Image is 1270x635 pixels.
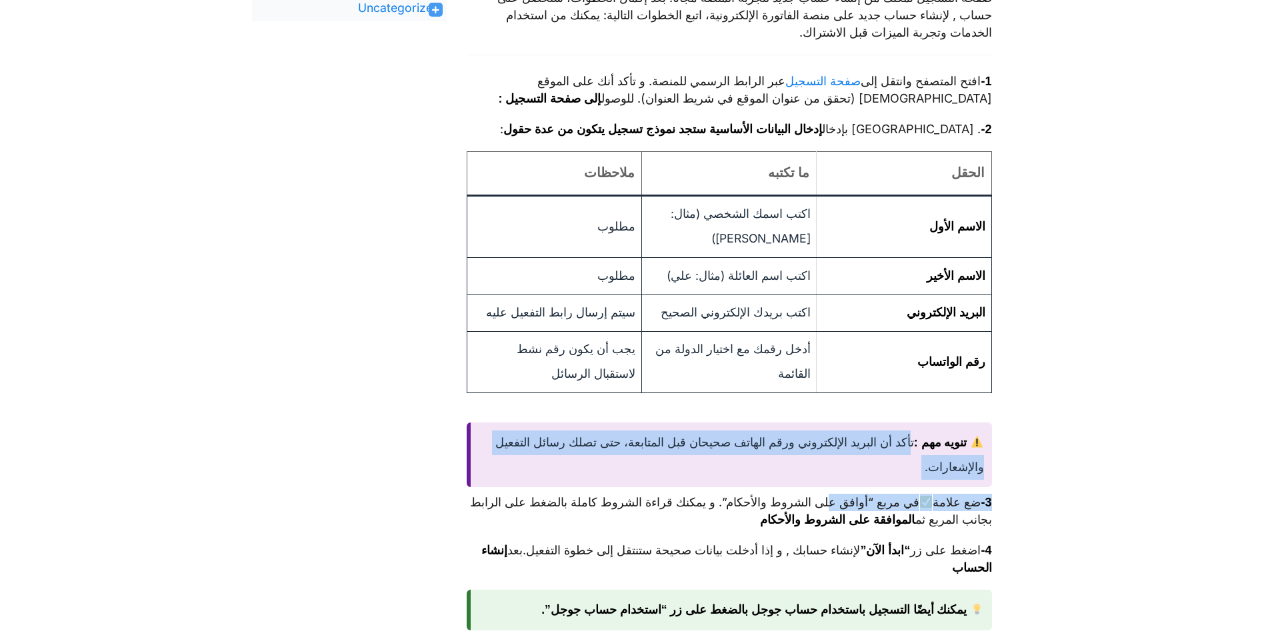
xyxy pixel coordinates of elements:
[481,544,991,574] strong: إنشاء الحساب
[642,295,817,331] td: اكتب بريدك الإلكتروني الصحيح
[467,331,642,392] td: يجب أن يكون رقم نشط لاستقبال الرسائل
[981,123,991,136] strong: 2-
[642,331,817,392] td: أدخل رقمك مع اختيار الدولة من القائمة
[467,422,992,488] div: تأكد أن البريد الإلكتروني ورقم الهاتف صحيحان قبل المتابعة، حتى تصلك رسائل التفعيل والإشعارات.
[760,513,915,526] strong: الموافقة على الشروط والأحكام
[785,73,861,90] a: صفحة التسجيل
[907,306,985,319] strong: البريد الإلكتروني
[467,257,642,294] td: مطلوب
[971,436,983,448] img: ⚠️
[467,494,992,528] p: ضع علامة في مربع “أوافق على الشروط والأحكام”. و يمكنك قراءة الشروط كاملة بالضغط على الرابط بجانب ...
[981,544,991,557] strong: 4-
[467,295,642,331] td: سيتم إرسال رابط التفعيل عليه
[467,195,642,257] td: مطلوب
[467,151,642,195] th: ملاحظات
[920,496,932,508] img: ✅
[860,544,910,557] strong: “ابدأ الآن”
[499,92,601,105] strong: إلى صفحة التسجيل :
[467,542,992,576] p: اضغط على زر لإنشاء حسابك , و إذا أدخلت بيانات صحيحة ستنتقل إلى خطوة التفعيل.بعد
[642,195,817,257] td: اكتب اسمك الشخصي (مثال: [PERSON_NAME])
[467,73,992,107] p: افتح المتصفح وانتقل إلى عبر الرابط الرسمي للمنصة. و تأكد أنك على الموقع [DEMOGRAPHIC_DATA] (تحقق ...
[981,496,991,509] strong: 3-
[541,603,967,616] strong: يمكنك أيضًا التسجيل باستخدام حساب جوجل بالضغط على زر “استخدام حساب جوجل”.
[929,220,985,233] strong: الاسم الأول
[642,257,817,294] td: اكتب اسم العائلة (مثال: علي)
[917,355,985,368] strong: رقم الواتساب
[503,123,822,136] strong: إدخال البيانات الأساسية ستجد نموذج تسجيل يتكون من عدة حقول
[981,75,991,88] strong: 1-
[914,436,967,449] strong: تنويه مهم :
[467,121,992,138] p: . [GEOGRAPHIC_DATA] بإدخال :
[927,269,985,283] strong: الاسم الأخير
[971,604,983,616] img: 💡
[817,151,991,195] th: الحقل
[642,151,817,195] th: ما تكتبه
